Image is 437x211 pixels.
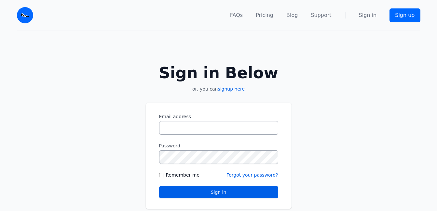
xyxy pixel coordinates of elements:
label: Remember me [166,172,200,178]
a: Sign in [359,11,377,19]
a: Sign up [389,8,420,22]
a: signup here [218,86,245,92]
button: Sign in [159,186,278,198]
a: FAQs [230,11,243,19]
label: Password [159,143,278,149]
a: Forgot your password? [226,172,278,178]
label: Email address [159,113,278,120]
p: or, you can [146,86,292,92]
img: Email Monster [17,7,33,23]
a: Support [311,11,331,19]
a: Blog [286,11,298,19]
h2: Sign in Below [146,65,292,81]
a: Pricing [256,11,273,19]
